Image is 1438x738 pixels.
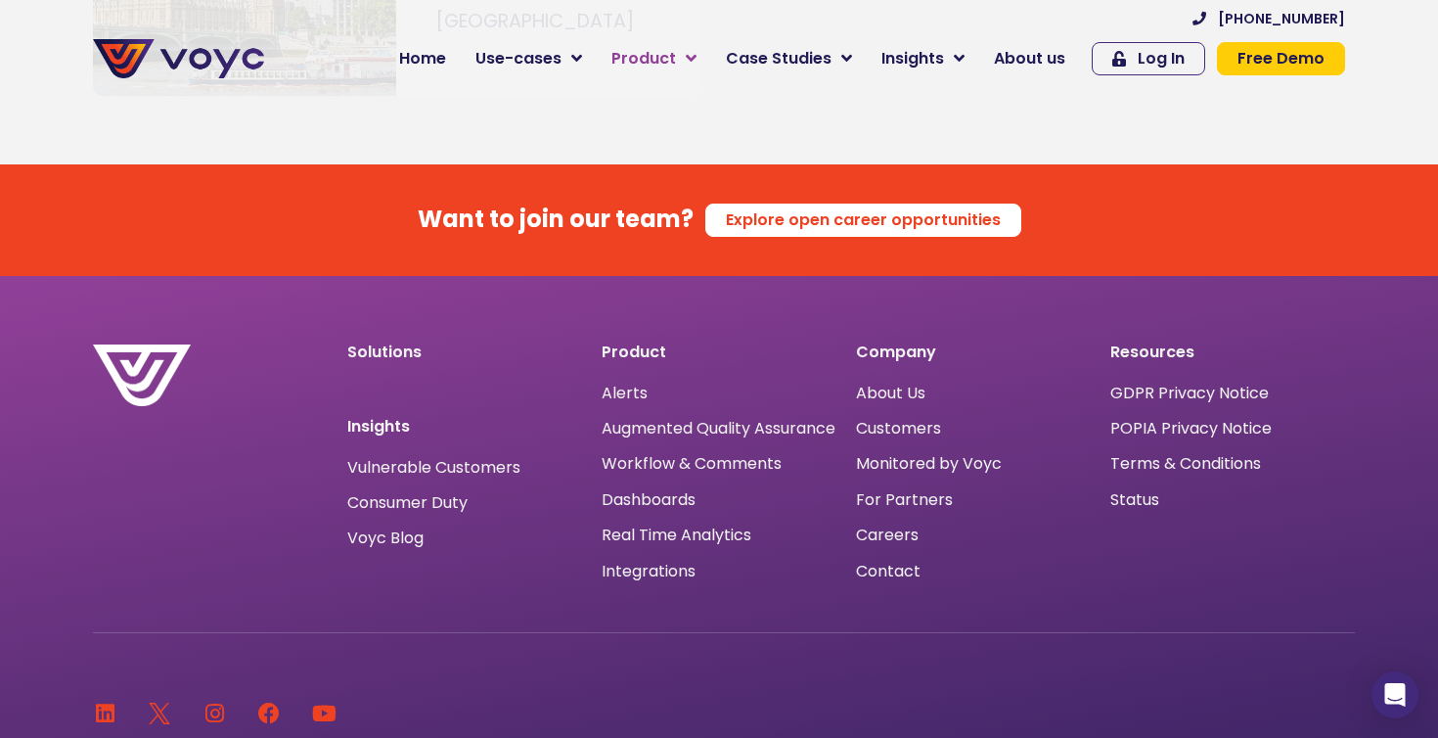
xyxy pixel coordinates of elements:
[347,419,582,435] p: Insights
[384,39,461,78] a: Home
[867,39,979,78] a: Insights
[1237,51,1325,67] span: Free Demo
[1218,12,1345,25] span: [PHONE_NUMBER]
[461,39,597,78] a: Use-cases
[1092,42,1205,75] a: Log In
[602,419,835,438] a: Augmented Quality Assurance
[705,204,1021,237] a: Explore open career opportunities
[1138,51,1185,67] span: Log In
[1110,345,1345,360] p: Resources
[597,39,711,78] a: Product
[979,39,1080,78] a: About us
[711,39,867,78] a: Case Studies
[726,47,831,70] span: Case Studies
[93,39,264,78] img: voyc-full-logo
[602,345,836,360] p: Product
[994,47,1065,70] span: About us
[347,341,422,363] a: Solutions
[611,47,676,70] span: Product
[1371,671,1418,718] div: Open Intercom Messenger
[418,206,694,234] h4: Want to join our team?
[1192,12,1345,25] a: [PHONE_NUMBER]
[726,212,1001,228] span: Explore open career opportunities
[856,345,1091,360] p: Company
[475,47,562,70] span: Use-cases
[1217,42,1345,75] a: Free Demo
[399,47,446,70] span: Home
[347,495,468,511] a: Consumer Duty
[347,460,520,476] a: Vulnerable Customers
[881,47,944,70] span: Insights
